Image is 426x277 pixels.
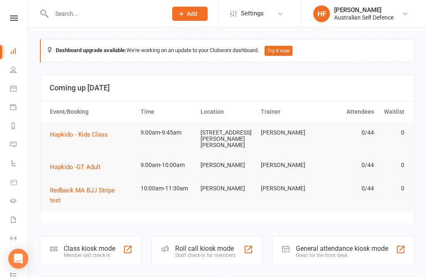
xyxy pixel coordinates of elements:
[50,185,133,205] button: Redback MA BJJ Stripe test
[257,101,317,122] th: Trainer
[197,155,257,175] td: [PERSON_NAME]
[378,123,408,142] td: 0
[317,123,378,142] td: 0/44
[64,245,115,252] div: Class kiosk mode
[257,155,317,175] td: [PERSON_NAME]
[64,252,115,258] div: Member self check-in
[334,6,394,14] div: [PERSON_NAME]
[172,7,208,21] button: Add
[241,4,264,23] span: Settings
[137,155,197,175] td: 9:00am-10:00am
[313,5,330,22] div: HF
[257,123,317,142] td: [PERSON_NAME]
[10,42,29,61] a: Dashboard
[50,84,405,92] h3: Coming up [DATE]
[175,245,235,252] div: Roll call kiosk mode
[265,46,292,56] button: Try it now
[334,14,394,21] div: Australian Self Defence
[8,249,28,269] div: Open Intercom Messenger
[50,162,106,172] button: Hapkido -GT Adult
[187,10,197,17] span: Add
[317,155,378,175] td: 0/44
[50,131,108,138] span: Hapkido - Kids Class
[10,80,29,99] a: Calendar
[378,155,408,175] td: 0
[137,101,197,122] th: Time
[378,179,408,198] td: 0
[49,8,161,20] input: Search...
[56,47,126,53] strong: Dashboard upgrade available:
[296,245,388,252] div: General attendance kiosk mode
[10,61,29,80] a: People
[137,123,197,142] td: 9:00am-9:45am
[317,179,378,198] td: 0/44
[197,101,257,122] th: Location
[40,39,414,62] div: We're working on an update to your Clubworx dashboard.
[50,187,115,204] span: Redback MA BJJ Stripe test
[296,252,388,258] div: Great for the front desk
[197,179,257,198] td: [PERSON_NAME]
[10,99,29,117] a: Payments
[137,179,197,198] td: 10:00am-11:30am
[10,117,29,136] a: Reports
[46,101,137,122] th: Event/Booking
[378,101,408,122] th: Waitlist
[10,174,29,192] a: Product Sales
[197,123,257,155] td: [STREET_ADDRESS][PERSON_NAME][PERSON_NAME]
[50,163,101,171] span: Hapkido -GT Adult
[317,101,378,122] th: Attendees
[257,179,317,198] td: [PERSON_NAME]
[175,252,235,258] div: Staff check-in for members
[50,130,114,140] button: Hapkido - Kids Class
